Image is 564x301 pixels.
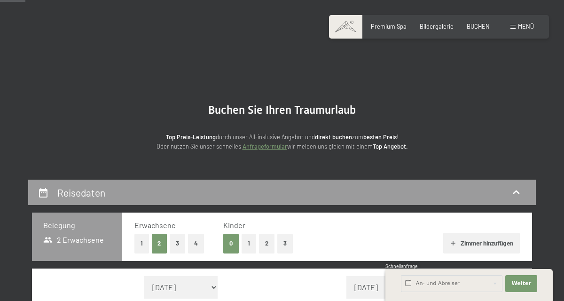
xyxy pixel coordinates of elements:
[170,234,185,253] button: 3
[518,23,534,30] span: Menü
[208,103,356,117] span: Buchen Sie Ihren Traumurlaub
[134,234,149,253] button: 1
[152,234,167,253] button: 2
[43,235,104,245] span: 2 Erwachsene
[223,234,239,253] button: 0
[420,23,454,30] a: Bildergalerie
[315,133,352,141] strong: direkt buchen
[188,234,204,253] button: 4
[43,220,111,230] h3: Belegung
[223,221,245,230] span: Kinder
[94,132,470,151] p: durch unser All-inklusive Angebot und zum ! Oder nutzen Sie unser schnelles wir melden uns gleich...
[385,263,418,269] span: Schnellanfrage
[371,23,407,30] a: Premium Spa
[467,23,490,30] a: BUCHEN
[384,283,386,289] span: 1
[511,280,531,287] span: Weiter
[166,133,216,141] strong: Top Preis-Leistung
[505,275,537,292] button: Weiter
[363,133,397,141] strong: besten Preis
[443,233,520,253] button: Zimmer hinzufügen
[57,187,105,198] h2: Reisedaten
[191,173,268,182] span: Einwilligung Marketing*
[134,221,176,230] span: Erwachsene
[259,234,274,253] button: 2
[277,234,293,253] button: 3
[243,143,287,150] a: Anfrageformular
[373,143,408,150] strong: Top Angebot.
[242,234,256,253] button: 1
